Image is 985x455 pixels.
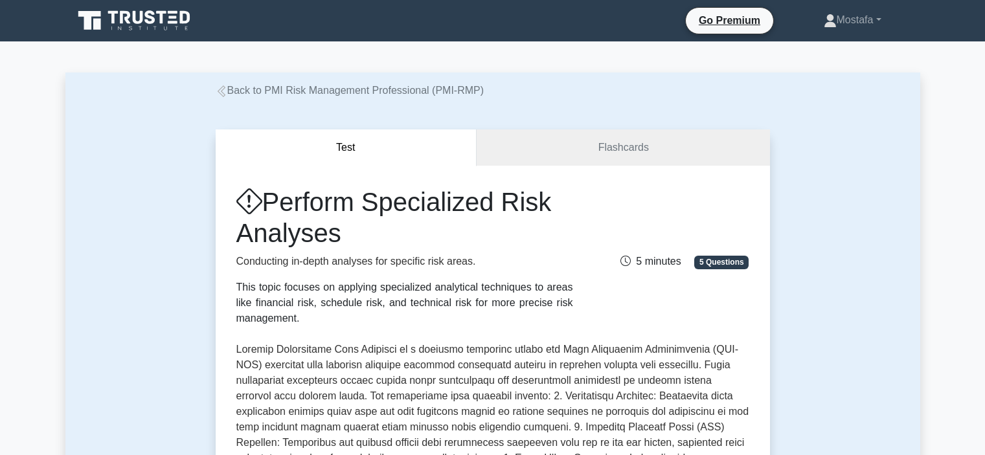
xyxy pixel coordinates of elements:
a: Go Premium [691,12,768,28]
a: Back to PMI Risk Management Professional (PMI-RMP) [216,85,484,96]
span: 5 minutes [620,256,681,267]
button: Test [216,129,477,166]
span: 5 Questions [694,256,749,269]
div: This topic focuses on applying specialized analytical techniques to areas like financial risk, sc... [236,280,573,326]
a: Flashcards [477,129,769,166]
h1: Perform Specialized Risk Analyses [236,186,573,249]
a: Mostafa [793,7,912,33]
p: Conducting in-depth analyses for specific risk areas. [236,254,573,269]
